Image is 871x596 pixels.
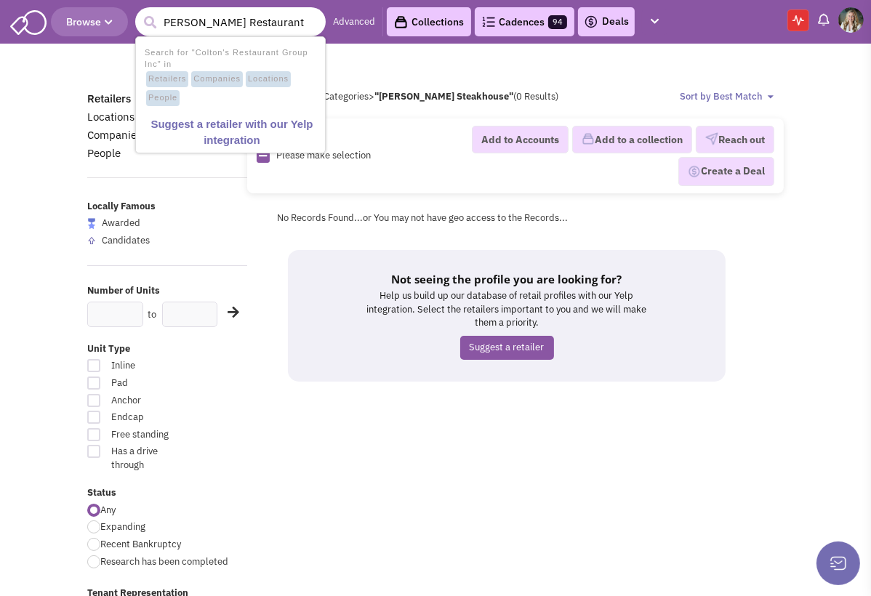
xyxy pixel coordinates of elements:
[361,272,653,286] h5: Not seeing the profile you are looking for?
[87,128,142,142] a: Companies
[246,71,291,87] span: Locations
[51,7,128,36] button: Browse
[482,17,495,27] img: Cadences_logo.png
[678,157,774,186] button: Create a Deal
[102,359,198,373] span: Inline
[257,150,270,163] img: Rectangle.png
[394,15,408,29] img: icon-collection-lavender-black.svg
[361,289,653,330] p: Help us build up our database of retail profiles with our Yelp integration. Select the retailers ...
[102,394,198,408] span: Anchor
[191,71,243,87] span: Companies
[100,555,228,568] span: Research has been completed
[387,7,471,36] a: Collections
[102,234,150,246] span: Candidates
[148,308,157,322] label: to
[102,217,140,229] span: Awarded
[137,44,324,108] li: Search for "Colton's Restaurant Group Inc" in
[100,520,145,533] span: Expanding
[688,164,701,180] img: Deal-Dollar.png
[100,504,116,516] span: Any
[87,146,121,160] a: People
[102,376,198,390] span: Pad
[87,218,96,229] img: locallyfamous-largeicon.png
[277,212,568,224] span: No Records Found...or You may not have geo access to the Records...
[87,236,96,245] img: locallyfamous-upvote.png
[87,486,247,500] label: Status
[369,90,374,102] span: >
[218,303,237,322] div: Search Nearby
[10,7,47,35] img: SmartAdmin
[838,7,864,33] img: Dakota Little
[100,538,181,550] span: Recent Bankruptcy
[146,90,180,106] span: People
[66,15,113,28] span: Browse
[584,13,629,31] a: Deals
[548,15,567,29] span: 94
[374,90,513,102] b: "[PERSON_NAME] Steakhouse"
[135,7,326,36] input: Search
[87,342,247,356] label: Unit Type
[87,200,247,214] label: Locally Famous
[472,126,569,153] button: Add to Accounts
[102,411,198,424] span: Endcap
[141,115,323,150] a: Suggest a retailer with our Yelp integration
[696,126,774,153] button: Reach out
[460,336,554,360] a: Suggest a retailer
[475,7,574,36] a: Cadences94
[705,132,718,145] img: VectorPaper_Plane.png
[276,149,371,161] span: Please make selection
[146,71,188,87] span: Retailers
[150,118,313,147] b: Suggest a retailer with our Yelp integration
[102,428,198,442] span: Free standing
[87,92,131,105] a: Retailers
[582,132,595,145] img: icon-collection-lavender.png
[310,90,558,102] span: All Categories (0 Results)
[333,15,375,29] a: Advanced
[572,126,692,153] button: Add to a collection
[87,110,135,124] a: Locations
[87,284,247,298] label: Number of Units
[584,13,598,31] img: icon-deals.svg
[102,445,198,472] span: Has a drive through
